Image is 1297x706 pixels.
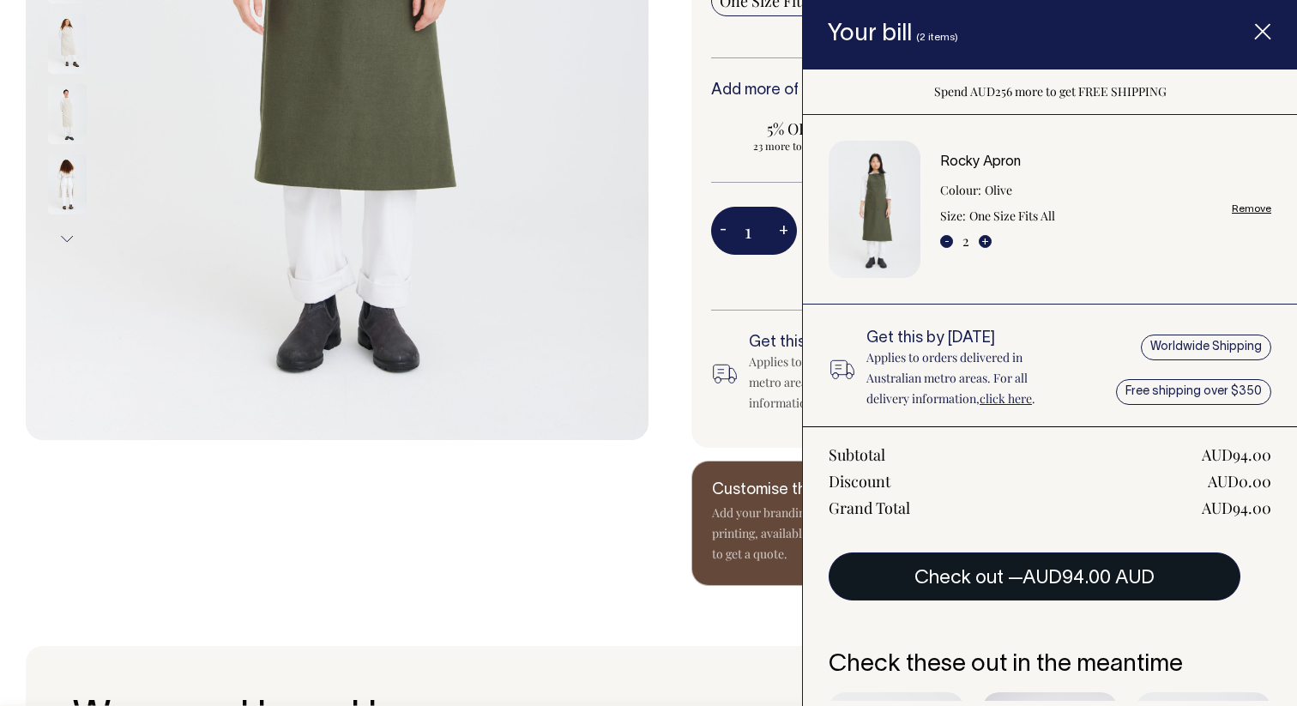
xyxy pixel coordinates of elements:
[48,14,87,74] img: natural
[711,214,735,248] button: -
[1208,471,1271,492] div: AUD0.00
[1232,203,1271,214] a: Remove
[934,83,1167,100] span: Spend AUD256 more to get FREE SHIPPING
[720,139,863,153] span: 23 more to apply
[969,206,1055,226] dd: One Size Fits All
[985,180,1012,201] dd: Olive
[712,482,986,499] h6: Customise this product
[829,652,1271,679] h6: Check these out in the meantime
[829,552,1240,600] button: Check out —AUD94.00 AUD
[940,180,981,201] dt: Colour:
[979,235,992,248] button: +
[940,156,1021,168] a: Rocky Apron
[916,33,958,42] span: (2 items)
[866,330,1070,347] h6: Get this by [DATE]
[712,503,986,564] p: Add your branding with embroidery and screen printing, available on quantities over 25. Contact u...
[829,498,910,518] div: Grand Total
[866,347,1070,409] p: Applies to orders delivered in Australian metro areas. For all delivery information, .
[829,444,885,465] div: Subtotal
[1202,444,1271,465] div: AUD94.00
[711,82,1217,100] h6: Add more of this item or any of our other to save
[1202,498,1271,518] div: AUD94.00
[48,154,87,214] img: natural
[749,352,987,413] div: Applies to orders delivered in Australian metro areas. For all delivery information, .
[940,235,953,248] button: -
[720,118,863,139] span: 5% OFF
[829,141,920,278] img: Rocky Apron
[980,390,1032,407] a: click here
[711,113,872,158] input: 5% OFF 23 more to apply
[829,471,890,492] div: Discount
[940,206,966,226] dt: Size:
[48,84,87,144] img: natural
[54,220,80,258] button: Next
[770,214,797,248] button: +
[749,335,987,352] h6: Get this by [DATE]
[1023,570,1155,587] span: AUD94.00 AUD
